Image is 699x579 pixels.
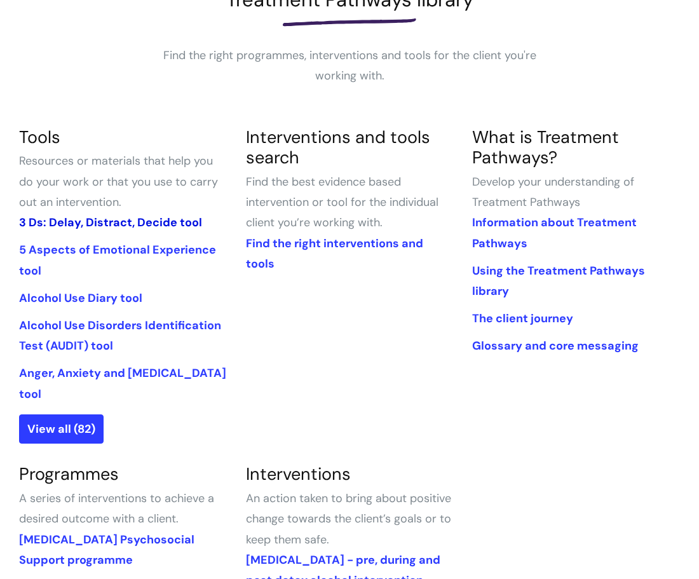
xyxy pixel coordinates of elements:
[472,126,619,168] a: What is Treatment Pathways?
[19,290,142,306] a: Alcohol Use Diary tool
[19,365,226,401] a: Anger, Anxiety and [MEDICAL_DATA] tool
[246,491,451,547] span: An action taken to bring about positive change towards the client’s goals or to keep them safe.
[19,153,218,210] span: Resources or materials that help you do your work or that you use to carry out an intervention.
[246,463,351,485] a: Interventions
[246,126,430,168] a: Interventions and tools search
[246,174,438,231] span: Find the best evidence based intervention or tool for the individual client you’re working with.
[246,236,423,271] a: Find the right interventions and tools
[19,491,214,526] span: A series of interventions to achieve a desired outcome with a client.
[472,263,645,299] a: Using the Treatment Pathways library
[19,318,221,353] a: Alcohol Use Disorders Identification Test (AUDIT) tool
[472,215,637,250] a: Information about Treatment Pathways
[19,463,119,485] a: Programmes
[472,311,573,326] a: The client journey
[472,338,639,353] a: Glossary and core messaging
[19,532,194,568] a: [MEDICAL_DATA] Psychosocial Support programme
[159,45,540,86] p: Find the right programmes, interventions and tools for the client you're working with.
[19,414,104,444] a: View all (82)
[19,242,216,278] a: 5 Aspects of Emotional Experience tool
[19,215,202,230] a: 3 Ds: Delay, Distract, Decide tool
[472,174,634,210] span: Develop your understanding of Treatment Pathways
[19,126,60,148] a: Tools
